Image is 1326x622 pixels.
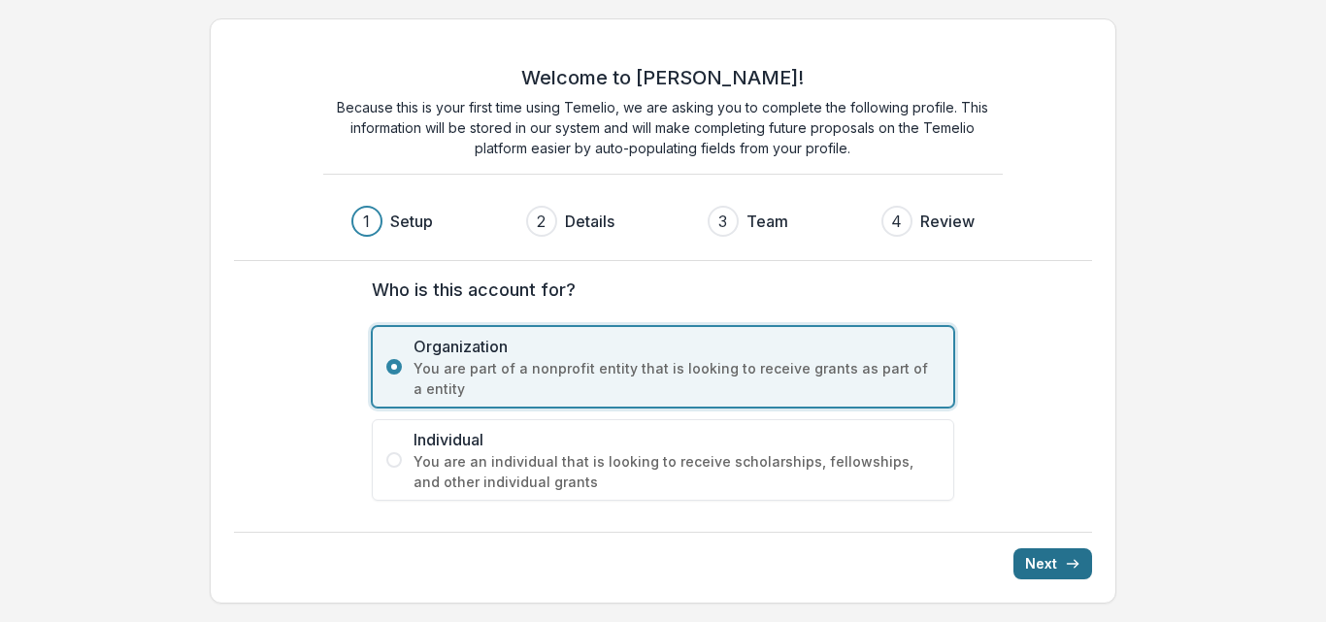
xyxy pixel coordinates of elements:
div: 1 [363,210,370,233]
h3: Details [565,210,614,233]
div: 4 [891,210,902,233]
p: Because this is your first time using Temelio, we are asking you to complete the following profil... [323,97,1003,158]
span: You are an individual that is looking to receive scholarships, fellowships, and other individual ... [414,451,940,492]
div: 2 [537,210,546,233]
label: Who is this account for? [372,277,943,303]
h3: Team [746,210,788,233]
div: Progress [351,206,975,237]
span: Organization [414,335,940,358]
h3: Setup [390,210,433,233]
span: You are part of a nonprofit entity that is looking to receive grants as part of a entity [414,358,940,399]
button: Next [1013,548,1092,579]
h2: Welcome to [PERSON_NAME]! [521,66,804,89]
div: 3 [718,210,727,233]
span: Individual [414,428,940,451]
h3: Review [920,210,975,233]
